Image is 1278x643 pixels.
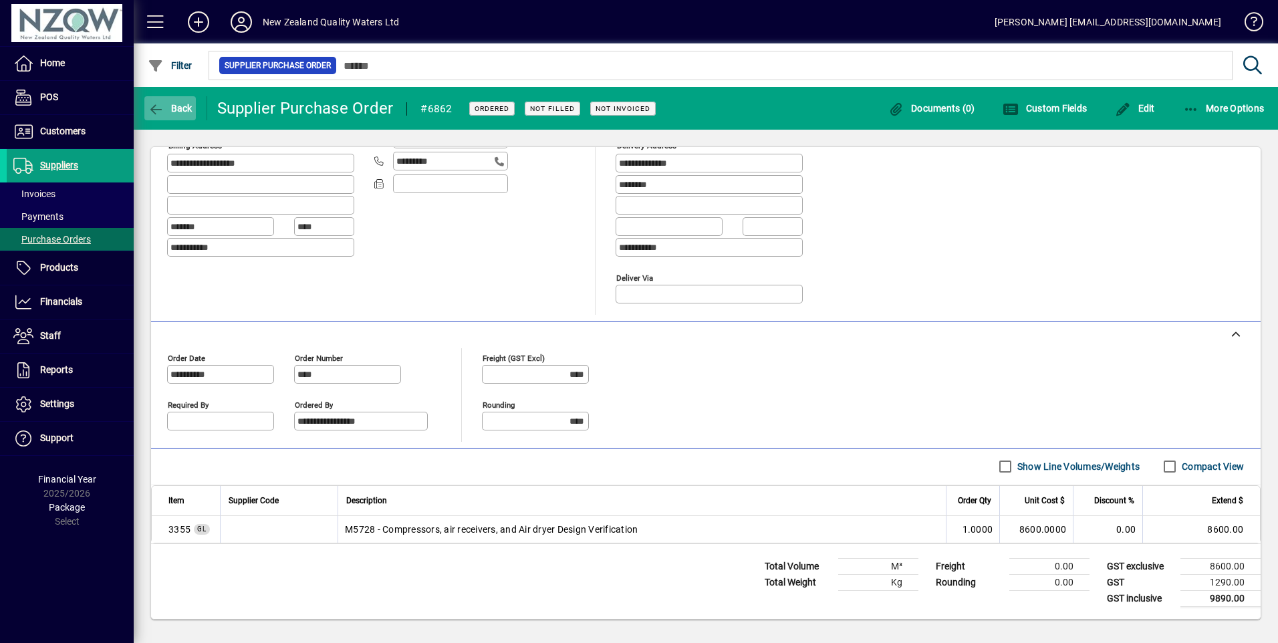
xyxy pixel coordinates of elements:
a: Invoices [7,182,134,205]
div: New Zealand Quality Waters Ltd [263,11,399,33]
div: #6862 [420,98,452,120]
span: R&M - Plant & Equipment (NEW CODE) [168,523,190,536]
td: GST [1100,574,1180,590]
td: 8600.00 [1142,516,1260,543]
span: Home [40,57,65,68]
span: Documents (0) [888,103,975,114]
td: M³ [838,558,918,574]
td: 1290.00 [1180,574,1261,590]
a: Purchase Orders [7,228,134,251]
span: More Options [1183,103,1265,114]
td: Total Volume [758,558,838,574]
a: Customers [7,115,134,148]
span: GL [197,525,207,533]
span: Suppliers [40,160,78,170]
span: Support [40,432,74,443]
span: Settings [40,398,74,409]
a: Products [7,251,134,285]
button: Documents (0) [885,96,979,120]
td: GST exclusive [1100,558,1180,574]
span: Financials [40,296,82,307]
td: GST inclusive [1100,590,1180,607]
span: Financial Year [38,474,96,485]
span: Reports [40,364,73,375]
span: Invoices [13,188,55,199]
td: Kg [838,574,918,590]
div: [PERSON_NAME] [EMAIL_ADDRESS][DOMAIN_NAME] [995,11,1221,33]
td: 0.00 [1073,516,1142,543]
a: View on map [336,127,358,148]
a: Knowledge Base [1235,3,1261,46]
a: POS [7,81,134,114]
span: Staff [40,330,61,341]
span: POS [40,92,58,102]
label: Compact View [1179,460,1244,473]
a: Home [7,47,134,80]
a: Reports [7,354,134,387]
span: Products [40,262,78,273]
button: Profile [220,10,263,34]
span: M5728 - Compressors, air receivers, and Air dryer Design Verification [345,523,638,536]
span: Supplier Code [229,493,279,508]
span: Edit [1115,103,1155,114]
td: 0.00 [1009,558,1090,574]
button: Back [144,96,196,120]
label: Show Line Volumes/Weights [1015,460,1140,473]
button: Custom Fields [999,96,1090,120]
span: Customers [40,126,86,136]
span: Item [168,493,184,508]
button: Add [177,10,220,34]
button: Edit [1112,96,1158,120]
div: Supplier Purchase Order [217,98,394,119]
span: Filter [148,60,193,71]
td: Rounding [929,574,1009,590]
span: Supplier Purchase Order [225,59,331,72]
span: Package [49,502,85,513]
td: Total Weight [758,574,838,590]
span: Extend $ [1212,493,1243,508]
a: Support [7,422,134,455]
mat-label: Order number [295,353,343,362]
span: Back [148,103,193,114]
span: Not Filled [530,104,575,113]
mat-label: Required by [168,400,209,409]
td: 0.00 [1009,574,1090,590]
mat-label: Ordered by [295,400,333,409]
a: Payments [7,205,134,228]
mat-label: Deliver via [616,273,653,282]
a: Settings [7,388,134,421]
span: Payments [13,211,63,222]
app-page-header-button: Back [134,96,207,120]
span: Ordered [475,104,509,113]
a: Staff [7,319,134,353]
button: More Options [1180,96,1268,120]
mat-label: Freight (GST excl) [483,353,545,362]
td: Freight [929,558,1009,574]
td: 1.0000 [946,516,999,543]
span: Description [346,493,387,508]
span: Custom Fields [1003,103,1087,114]
span: Unit Cost $ [1025,493,1065,508]
td: 9890.00 [1180,590,1261,607]
a: View on map [785,127,806,148]
td: 8600.00 [1180,558,1261,574]
span: Purchase Orders [13,234,91,245]
td: 8600.0000 [999,516,1073,543]
span: Order Qty [958,493,991,508]
a: Financials [7,285,134,319]
span: Discount % [1094,493,1134,508]
mat-label: Rounding [483,400,515,409]
button: Filter [144,53,196,78]
span: Not Invoiced [596,104,650,113]
mat-label: Order date [168,353,205,362]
